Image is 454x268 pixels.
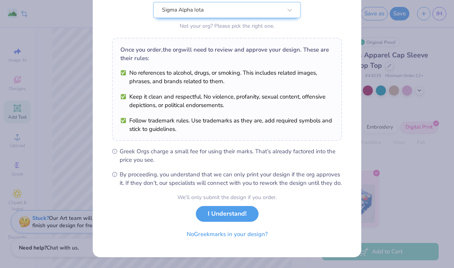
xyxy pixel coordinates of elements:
[120,116,334,133] li: Follow trademark rules. Use trademarks as they are, add required symbols and stick to guidelines.
[196,206,259,222] button: I Understand!
[153,22,301,30] div: Not your org? Please pick the right one.
[120,147,342,164] span: Greek Orgs charge a small fee for using their marks. That’s already factored into the price you see.
[120,45,334,62] div: Once you order, the org will need to review and approve your design. These are their rules:
[177,193,277,201] div: We’ll only submit the design if you order.
[120,170,342,187] span: By proceeding, you understand that we can only print your design if the org approves it. If they ...
[120,92,334,109] li: Keep it clean and respectful. No violence, profanity, sexual content, offensive depictions, or po...
[180,226,274,242] button: NoGreekmarks in your design?
[120,69,334,85] li: No references to alcohol, drugs, or smoking. This includes related images, phrases, and brands re...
